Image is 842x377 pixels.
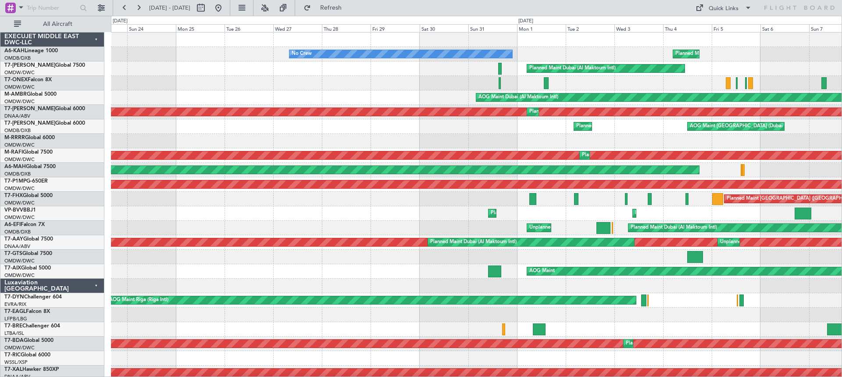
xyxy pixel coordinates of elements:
[4,193,53,198] a: T7-FHXGlobal 5000
[4,266,51,271] a: T7-AIXGlobal 5000
[4,208,36,213] a: VP-BVVBBJ1
[529,62,616,75] div: Planned Maint Dubai (Al Maktoum Intl)
[4,106,55,111] span: T7-[PERSON_NAME]
[4,323,60,329] a: T7-BREChallenger 604
[4,272,35,279] a: OMDW/DWC
[4,48,25,54] span: A6-KAH
[4,164,26,169] span: A6-MAH
[322,24,371,32] div: Thu 28
[478,91,558,104] div: AOG Maint Dubai (Al Maktoum Intl)
[225,24,273,32] div: Tue 26
[4,338,54,343] a: T7-BDAGlobal 5000
[4,69,35,76] a: OMDW/DWC
[4,243,30,250] a: DNAA/ABV
[4,294,24,300] span: T7-DYN
[4,345,35,351] a: OMDW/DWC
[4,48,58,54] a: A6-KAHLineage 1000
[626,337,712,350] div: Planned Maint Dubai (Al Maktoum Intl)
[760,24,809,32] div: Sat 6
[313,5,350,11] span: Refresh
[690,120,792,133] div: AOG Maint [GEOGRAPHIC_DATA] (Dubai Intl)
[4,84,35,90] a: OMDW/DWC
[371,24,419,32] div: Fri 29
[491,207,577,220] div: Planned Maint Dubai (Al Maktoum Intl)
[4,156,35,163] a: OMDW/DWC
[4,309,50,314] a: T7-EAGLFalcon 8X
[420,24,468,32] div: Sat 30
[529,221,674,234] div: Unplanned Maint [GEOGRAPHIC_DATA] ([GEOGRAPHIC_DATA])
[10,17,95,31] button: All Aircraft
[4,92,57,97] a: M-AMBRGlobal 5000
[300,1,352,15] button: Refresh
[4,330,24,337] a: LTBA/ISL
[4,222,21,227] span: A6-EFI
[4,359,28,366] a: WSSL/XSP
[4,338,24,343] span: T7-BDA
[4,214,35,221] a: OMDW/DWC
[4,193,23,198] span: T7-FHX
[4,171,31,177] a: OMDB/DXB
[4,352,50,358] a: T7-RICGlobal 6000
[529,265,555,278] div: AOG Maint
[4,150,23,155] span: M-RAFI
[4,352,21,358] span: T7-RIC
[4,208,23,213] span: VP-BVV
[4,98,35,105] a: OMDW/DWC
[4,77,52,83] a: T7-ONEXFalcon 8X
[4,77,28,83] span: T7-ONEX
[4,222,45,227] a: A6-EFIFalcon 7X
[675,47,762,61] div: Planned Maint Dubai (Al Maktoum Intl)
[4,164,56,169] a: A6-MAHGlobal 7500
[109,294,168,307] div: AOG Maint Riga (Riga Intl)
[4,251,22,256] span: T7-GTS
[4,179,26,184] span: T7-P1MP
[127,24,176,32] div: Sun 24
[4,251,52,256] a: T7-GTSGlobal 7500
[468,24,517,32] div: Sun 31
[663,24,712,32] div: Thu 4
[4,237,23,242] span: T7-AAY
[4,55,31,61] a: OMDB/DXB
[4,63,55,68] span: T7-[PERSON_NAME]
[4,135,25,140] span: M-RRRR
[4,229,31,235] a: OMDB/DXB
[614,24,663,32] div: Wed 3
[518,18,533,25] div: [DATE]
[4,127,31,134] a: OMDB/DXB
[709,4,739,13] div: Quick Links
[4,121,55,126] span: T7-[PERSON_NAME]
[566,24,614,32] div: Tue 2
[529,105,616,118] div: Planned Maint Dubai (Al Maktoum Intl)
[4,316,27,322] a: LFPB/LBG
[4,294,62,300] a: T7-DYNChallenger 604
[4,258,35,264] a: OMDW/DWC
[149,4,190,12] span: [DATE] - [DATE]
[4,113,30,119] a: DNAA/ABV
[631,221,717,234] div: Planned Maint Dubai (Al Maktoum Intl)
[4,266,21,271] span: T7-AIX
[27,1,77,14] input: Trip Number
[4,142,35,148] a: OMDW/DWC
[4,200,35,206] a: OMDW/DWC
[4,367,22,372] span: T7-XAL
[4,309,26,314] span: T7-EAGL
[4,237,53,242] a: T7-AAYGlobal 7500
[113,18,128,25] div: [DATE]
[23,21,93,27] span: All Aircraft
[292,47,312,61] div: No Crew
[4,92,27,97] span: M-AMBR
[4,367,59,372] a: T7-XALHawker 850XP
[4,121,85,126] a: T7-[PERSON_NAME]Global 6000
[4,323,22,329] span: T7-BRE
[712,24,760,32] div: Fri 5
[4,150,53,155] a: M-RAFIGlobal 7500
[273,24,322,32] div: Wed 27
[691,1,756,15] button: Quick Links
[4,106,85,111] a: T7-[PERSON_NAME]Global 6000
[635,207,721,220] div: Planned Maint Dubai (Al Maktoum Intl)
[576,120,723,133] div: Planned Maint [GEOGRAPHIC_DATA] ([GEOGRAPHIC_DATA] Intl)
[430,236,517,249] div: Planned Maint Dubai (Al Maktoum Intl)
[4,185,35,192] a: OMDW/DWC
[582,149,668,162] div: Planned Maint Dubai (Al Maktoum Intl)
[4,63,85,68] a: T7-[PERSON_NAME]Global 7500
